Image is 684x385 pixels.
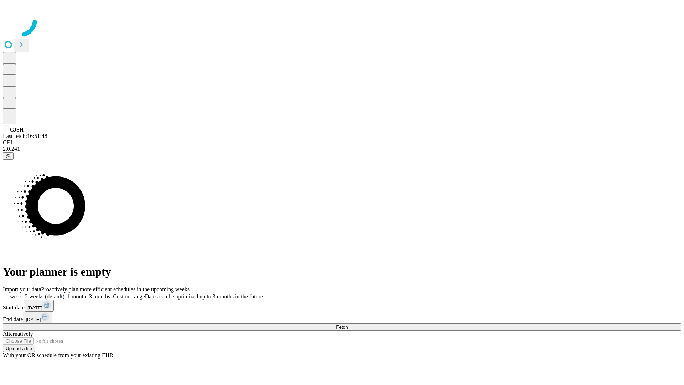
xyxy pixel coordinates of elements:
[3,331,33,337] span: Alternatively
[27,305,42,310] span: [DATE]
[3,265,681,278] h1: Your planner is empty
[113,293,145,299] span: Custom range
[3,139,681,146] div: GEI
[10,127,24,133] span: GJSH
[3,286,41,292] span: Import your data
[89,293,110,299] span: 3 months
[3,300,681,312] div: Start date
[3,312,681,323] div: End date
[25,293,64,299] span: 2 weeks (default)
[145,293,264,299] span: Dates can be optimized up to 3 months in the future.
[3,323,681,331] button: Fetch
[3,352,113,358] span: With your OR schedule from your existing EHR
[3,345,35,352] button: Upload a file
[23,312,52,323] button: [DATE]
[6,293,22,299] span: 1 week
[336,324,348,330] span: Fetch
[41,286,191,292] span: Proactively plan more efficient schedules in the upcoming weeks.
[3,152,14,160] button: @
[3,146,681,152] div: 2.0.241
[26,317,41,322] span: [DATE]
[67,293,86,299] span: 1 month
[6,153,11,159] span: @
[25,300,54,312] button: [DATE]
[3,133,47,139] span: Last fetch: 16:51:48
